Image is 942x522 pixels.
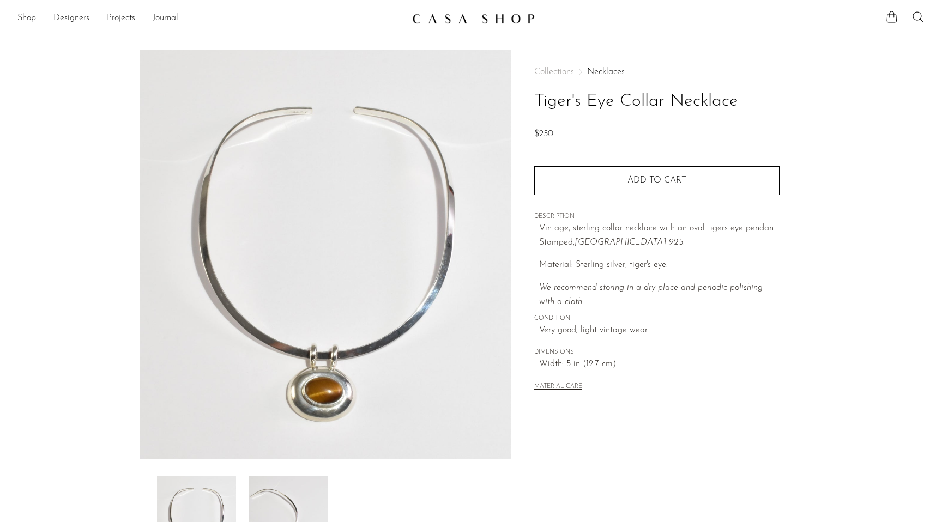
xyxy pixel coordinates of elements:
span: Very good; light vintage wear. [539,324,780,338]
a: Designers [53,11,89,26]
i: We recommend storing in a dry place and periodic polishing with a cloth. [539,283,763,306]
span: DESCRIPTION [534,212,780,222]
h1: Tiger's Eye Collar Necklace [534,88,780,116]
span: Collections [534,68,574,76]
a: Projects [107,11,135,26]
a: Shop [17,11,36,26]
span: Width: 5 in (12.7 cm) [539,357,780,372]
nav: Breadcrumbs [534,68,780,76]
button: MATERIAL CARE [534,383,582,391]
nav: Desktop navigation [17,9,403,28]
img: Tiger's Eye Collar Necklace [140,50,511,459]
em: [GEOGRAPHIC_DATA] 925. [575,238,685,247]
ul: NEW HEADER MENU [17,9,403,28]
span: CONDITION [534,314,780,324]
button: Add to cart [534,166,780,195]
span: $250 [534,130,553,138]
span: DIMENSIONS [534,348,780,357]
a: Journal [153,11,178,26]
p: Material: Sterling silver, tiger's eye. [539,258,780,272]
a: Necklaces [587,68,625,76]
span: Add to cart [627,176,686,185]
p: Vintage, sterling collar necklace with an oval tigers eye pendant. Stamped, [539,222,780,250]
